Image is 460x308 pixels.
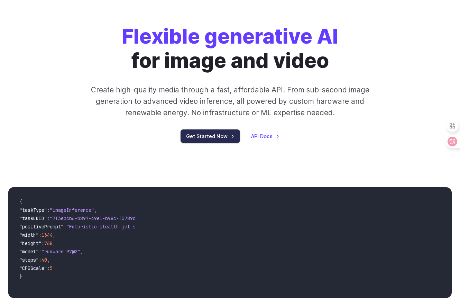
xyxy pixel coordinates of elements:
span: 40 [42,257,47,263]
span: : [39,257,42,263]
span: : [42,240,44,246]
span: "model" [19,248,39,255]
span: , [47,257,50,263]
span: { [19,199,22,205]
h1: for image and video [122,24,338,73]
span: , [94,207,97,213]
span: , [53,232,55,238]
span: 1344 [42,232,53,238]
span: } [19,273,22,280]
span: "height" [19,240,42,246]
span: "positivePrompt" [19,224,64,230]
span: 768 [44,240,53,246]
a: API Docs [251,132,279,140]
span: : [47,265,50,271]
span: : [64,224,66,230]
p: Create high-quality media through a fast, affordable API. From sub-second image generation to adv... [88,84,372,119]
span: 5 [50,265,53,271]
span: "steps" [19,257,39,263]
span: "7f3ebcb6-b897-49e1-b98c-f5789d2d40d7" [50,215,155,221]
span: "taskType" [19,207,47,213]
span: : [47,215,50,221]
span: : [39,232,42,238]
span: "imageInference" [50,207,94,213]
span: "CFGScale" [19,265,47,271]
span: : [47,207,50,213]
a: Get Started Now [181,129,240,143]
span: "taskUUID" [19,215,47,221]
span: : [39,248,42,255]
span: "runware:97@2" [42,248,80,255]
span: , [53,240,55,246]
strong: Flexible generative AI [122,24,338,48]
span: "width" [19,232,39,238]
span: , [80,248,83,255]
span: "Futuristic stealth jet streaking through a neon-lit cityscape with glowing purple exhaust" [66,224,318,230]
